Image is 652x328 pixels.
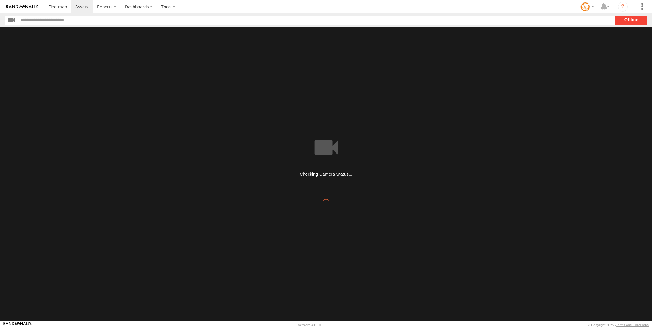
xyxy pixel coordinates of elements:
div: Tommy Stauffer [578,2,596,11]
i: ? [618,2,628,12]
img: rand-logo.svg [6,5,38,9]
div: Version: 309.01 [298,323,321,327]
div: © Copyright 2025 - [588,323,649,327]
a: Visit our Website [3,322,32,328]
a: Terms and Conditions [616,323,649,327]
